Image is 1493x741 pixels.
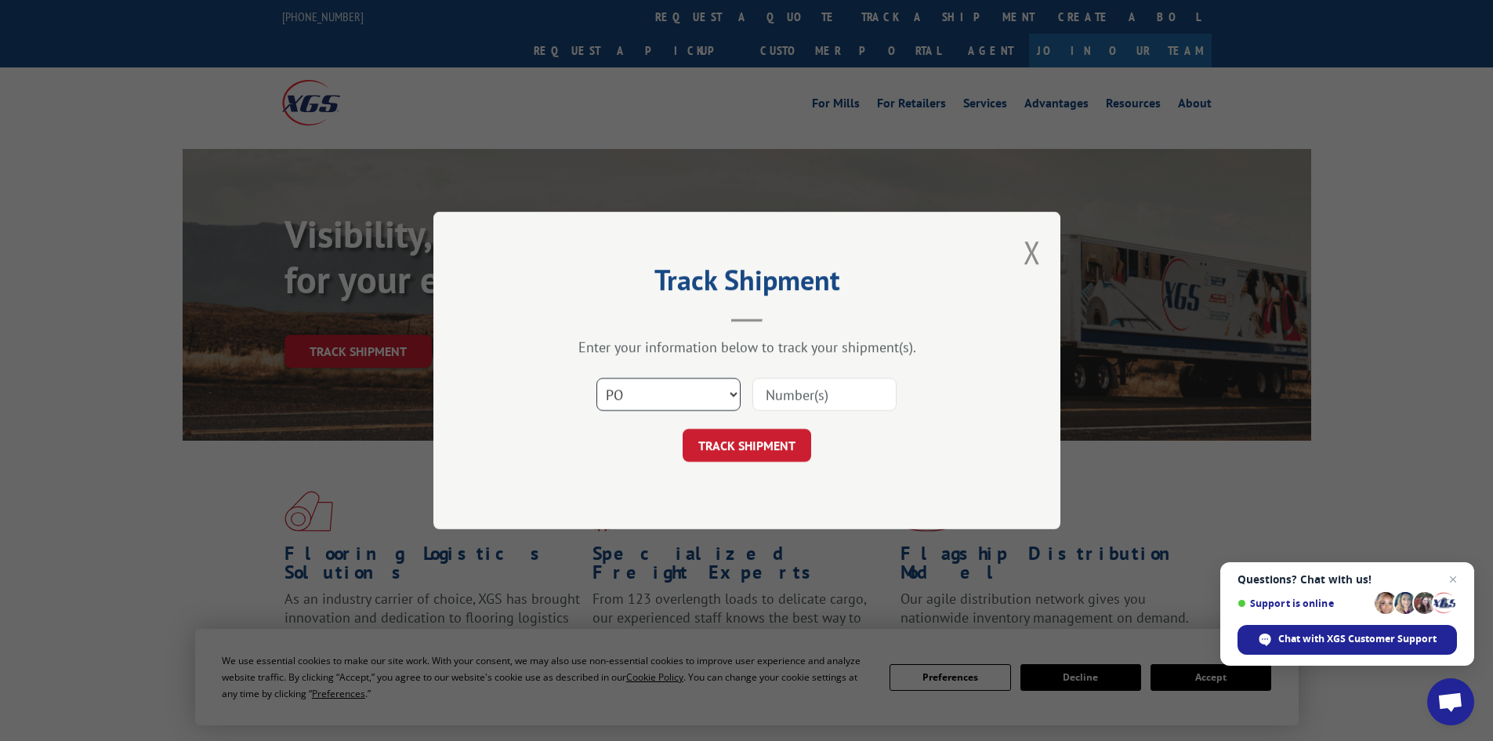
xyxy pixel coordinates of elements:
[1024,231,1041,273] button: Close modal
[512,338,982,356] div: Enter your information below to track your shipment(s).
[752,378,897,411] input: Number(s)
[512,269,982,299] h2: Track Shipment
[1278,632,1437,646] span: Chat with XGS Customer Support
[683,429,811,462] button: TRACK SHIPMENT
[1238,573,1457,586] span: Questions? Chat with us!
[1427,678,1474,725] a: Open chat
[1238,598,1369,609] span: Support is online
[1238,625,1457,655] span: Chat with XGS Customer Support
